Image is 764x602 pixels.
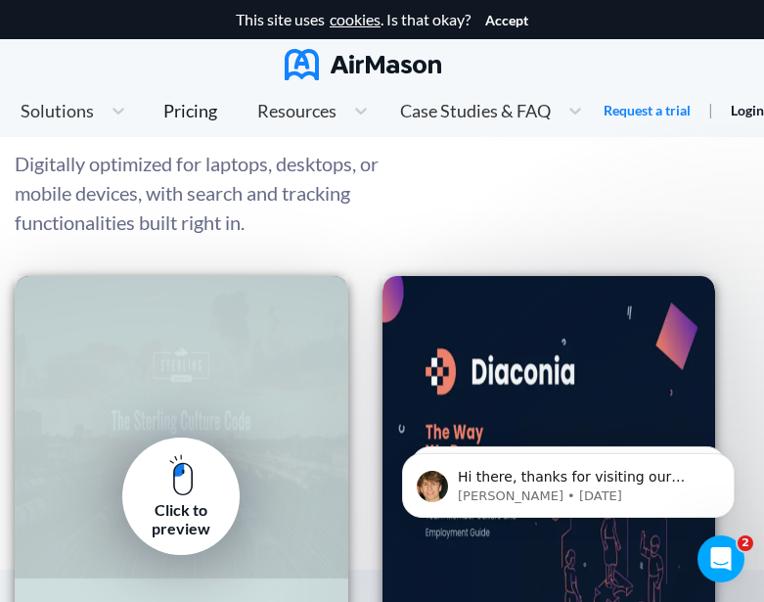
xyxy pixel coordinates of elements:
[285,49,441,80] img: AirMason Logo
[122,438,240,555] a: Click to preview
[169,454,194,496] img: pc mouse
[15,45,382,237] div: Digitally optimized for laptops, desktops, or mobile devices, with search and tracking functional...
[485,13,528,28] button: Accept cookies
[257,102,337,119] span: Resources
[330,11,381,28] a: cookies
[697,535,744,582] iframe: Intercom live chat
[604,101,691,120] a: Request a trial
[163,102,217,119] div: Pricing
[708,100,713,118] span: |
[731,102,764,118] a: Login
[373,412,764,549] iframe: Intercom notifications message
[163,93,217,128] a: Pricing
[21,102,94,119] span: Solutions
[400,102,551,119] span: Case Studies & FAQ
[738,535,753,551] span: 2
[137,501,225,537] div: Click to preview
